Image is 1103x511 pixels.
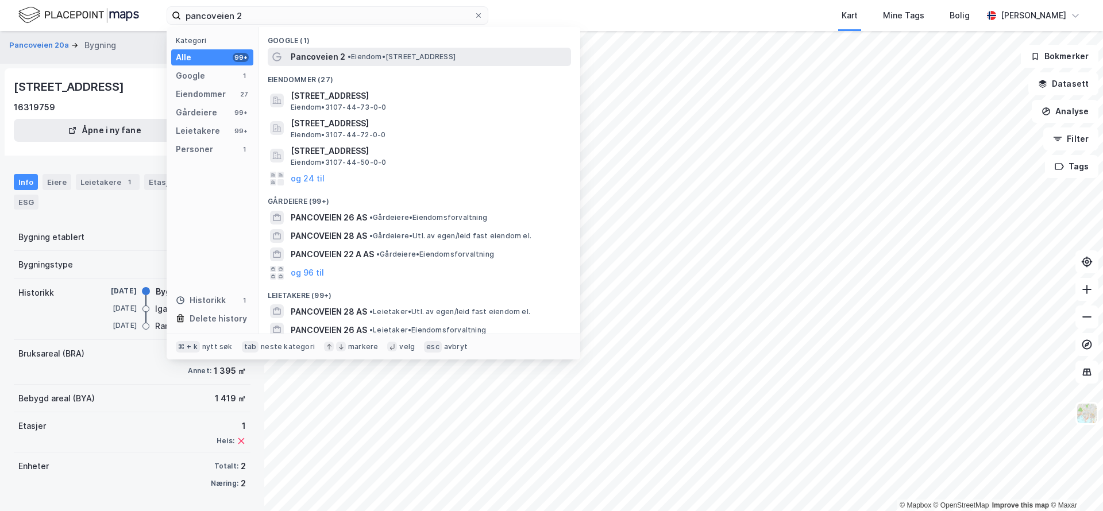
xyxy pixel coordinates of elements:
[291,266,324,280] button: og 96 til
[369,231,373,240] span: •
[291,130,385,140] span: Eiendom • 3107-44-72-0-0
[14,119,195,142] button: Åpne i ny fane
[91,303,137,313] div: [DATE]
[291,158,386,167] span: Eiendom • 3107-44-50-0-0
[348,342,378,351] div: markere
[261,342,315,351] div: neste kategori
[291,229,367,243] span: PANCOVEIEN 28 AS
[291,89,566,103] span: [STREET_ADDRESS]
[18,286,54,300] div: Historikk
[291,50,345,64] span: Pancoveien 2
[233,53,249,62] div: 99+
[291,172,325,185] button: og 24 til
[291,323,367,337] span: PANCOVEIEN 26 AS
[233,108,249,117] div: 99+
[18,5,139,25] img: logo.f888ab2527a4732fd821a326f86c7f29.svg
[242,341,259,353] div: tab
[91,286,137,296] div: [DATE]
[369,213,487,222] span: Gårdeiere • Eiendomsforvaltning
[176,36,253,45] div: Kategori
[1076,402,1098,424] img: Z
[369,213,373,222] span: •
[291,305,367,319] span: PANCOVEIEN 28 AS
[14,78,126,96] div: [STREET_ADDRESS]
[1032,100,1098,123] button: Analyse
[399,342,415,351] div: velg
[291,103,386,112] span: Eiendom • 3107-44-73-0-0
[369,231,531,241] span: Gårdeiere • Utl. av egen/leid fast eiendom el.
[18,459,49,473] div: Enheter
[240,296,249,305] div: 1
[1046,456,1103,511] div: Kontrollprogram for chat
[1001,9,1066,22] div: [PERSON_NAME]
[214,462,238,471] div: Totalt:
[376,250,494,259] span: Gårdeiere • Eiendomsforvaltning
[934,501,989,509] a: OpenStreetMap
[259,282,580,303] div: Leietakere (99+)
[992,501,1049,509] a: Improve this map
[18,392,95,405] div: Bebygd areal (BYA)
[14,195,38,210] div: ESG
[369,326,486,335] span: Leietaker • Eiendomsforvaltning
[91,320,137,331] div: [DATE]
[369,307,373,316] span: •
[18,347,84,361] div: Bruksareal (BRA)
[18,230,84,244] div: Bygning etablert
[424,341,442,353] div: esc
[156,285,240,299] div: Bygning er tatt i bruk
[211,479,238,488] div: Næring:
[1045,155,1098,178] button: Tags
[14,174,38,190] div: Info
[1028,72,1098,95] button: Datasett
[348,52,351,61] span: •
[188,366,211,375] div: Annet:
[217,419,246,433] div: 1
[176,142,213,156] div: Personer
[348,52,456,61] span: Eiendom • [STREET_ADDRESS]
[202,342,233,351] div: nytt søk
[1046,456,1103,511] iframe: Chat Widget
[241,459,246,473] div: 2
[149,177,219,187] div: Etasjer og enheter
[369,307,530,316] span: Leietaker • Utl. av egen/leid fast eiendom el.
[18,258,73,272] div: Bygningstype
[291,247,374,261] span: PANCOVEIEN 22 A AS
[18,419,46,433] div: Etasjer
[842,9,858,22] div: Kart
[883,9,924,22] div: Mine Tags
[1043,127,1098,150] button: Filter
[291,144,566,158] span: [STREET_ADDRESS]
[259,188,580,208] div: Gårdeiere (99+)
[291,117,566,130] span: [STREET_ADDRESS]
[181,7,474,24] input: Søk på adresse, matrikkel, gårdeiere, leietakere eller personer
[190,312,247,326] div: Delete history
[444,342,468,351] div: avbryt
[176,341,200,353] div: ⌘ + k
[43,174,71,190] div: Eiere
[215,392,246,405] div: 1 419 ㎡
[176,124,220,138] div: Leietakere
[84,38,116,52] div: Bygning
[241,477,246,490] div: 2
[14,100,55,114] div: 16319759
[240,71,249,80] div: 1
[176,106,217,119] div: Gårdeiere
[9,40,71,51] button: Pancoveien 20a
[233,126,249,136] div: 99+
[376,250,380,258] span: •
[176,293,226,307] div: Historikk
[259,66,580,87] div: Eiendommer (27)
[900,501,931,509] a: Mapbox
[950,9,970,22] div: Bolig
[259,27,580,48] div: Google (1)
[155,319,221,333] div: Rammetillatelse
[369,326,373,334] span: •
[155,302,246,316] div: Igangsettingstillatelse
[240,90,249,99] div: 27
[176,87,226,101] div: Eiendommer
[176,51,191,64] div: Alle
[214,364,246,378] div: 1 395 ㎡
[176,69,205,83] div: Google
[217,436,234,446] div: Heis:
[124,176,135,188] div: 1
